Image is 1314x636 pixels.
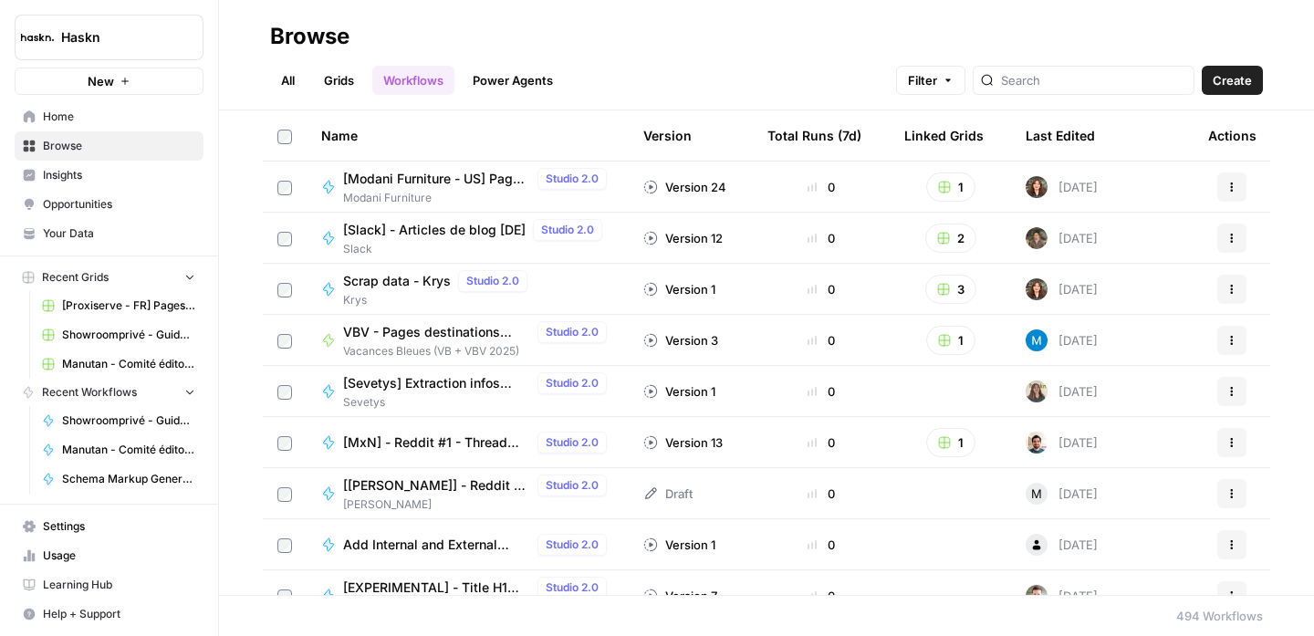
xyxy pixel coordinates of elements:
[896,66,965,95] button: Filter
[1026,534,1098,556] div: [DATE]
[321,219,614,257] a: [Slack] - Articles de blog [DE]Studio 2.0Slack
[343,292,535,308] span: Krys
[321,534,614,556] a: Add Internal and External Links to PageStudio 2.0
[343,496,614,513] span: [PERSON_NAME]
[1026,278,1098,300] div: [DATE]
[372,66,454,95] a: Workflows
[343,374,530,392] span: [Sevetys] Extraction infos phone number - Pages cliniques
[1026,329,1048,351] img: xlx1vc11lo246mpl6i14p9z1ximr
[313,66,365,95] a: Grids
[546,324,599,340] span: Studio 2.0
[904,110,984,161] div: Linked Grids
[15,131,203,161] a: Browse
[1026,176,1098,198] div: [DATE]
[34,291,203,320] a: [Proxiserve - FR] Pages catégories - 1000 mots + FAQ Grid
[1208,110,1257,161] div: Actions
[1176,607,1263,625] div: 494 Workflows
[43,518,195,535] span: Settings
[321,110,614,161] div: Name
[321,270,614,308] a: Scrap data - KrysStudio 2.0Krys
[767,178,875,196] div: 0
[1026,585,1048,607] img: 5szy29vhbbb2jvrzb4fwf88ktdwm
[343,221,526,239] span: [Slack] - Articles de blog [DE]
[62,442,195,458] span: Manutan - Comité éditorial
[62,356,195,372] span: Manutan - Comité éditorial Grid (1)
[643,485,693,503] div: Draft
[43,606,195,622] span: Help + Support
[546,537,599,553] span: Studio 2.0
[1026,278,1048,300] img: wbc4lf7e8no3nva14b2bd9f41fnh
[343,190,614,206] span: Modani Furniture
[926,172,975,202] button: 1
[34,435,203,464] a: Manutan - Comité éditorial
[343,343,614,360] span: Vacances Bleues (VB + VBV 2025)
[546,477,599,494] span: Studio 2.0
[546,375,599,391] span: Studio 2.0
[62,471,195,487] span: Schema Markup Generator
[321,432,614,454] a: [MxN] - Reddit #1 - Thread Analysis - Input + Code elementStudio 2.0
[343,536,530,554] span: Add Internal and External Links to Page
[15,190,203,219] a: Opportunities
[15,600,203,629] button: Help + Support
[767,280,875,298] div: 0
[767,382,875,401] div: 0
[34,349,203,379] a: Manutan - Comité éditorial Grid (1)
[15,15,203,60] button: Workspace: Haskn
[343,323,530,341] span: VBV - Pages destinations 500/600 mots (circuits, croisière, séjour, etc.)
[643,178,726,196] div: Version 24
[43,109,195,125] span: Home
[767,229,875,247] div: 0
[925,275,976,304] button: 3
[270,22,349,51] div: Browse
[926,428,975,457] button: 1
[61,28,172,47] span: Haskn
[767,433,875,452] div: 0
[1202,66,1263,95] button: Create
[1026,227,1098,249] div: [DATE]
[321,474,614,513] a: [[PERSON_NAME]] - Reddit #1 - Input - vtest avec CodeStudio 2.0[PERSON_NAME]
[1026,381,1098,402] div: [DATE]
[62,297,195,314] span: [Proxiserve - FR] Pages catégories - 1000 mots + FAQ Grid
[43,225,195,242] span: Your Data
[767,587,875,605] div: 0
[321,372,614,411] a: [Sevetys] Extraction infos phone number - Pages cliniquesStudio 2.0Sevetys
[767,110,861,161] div: Total Runs (7d)
[343,394,614,411] span: Sevetys
[88,72,114,90] span: New
[43,196,195,213] span: Opportunities
[462,66,564,95] a: Power Agents
[43,167,195,183] span: Insights
[541,222,594,238] span: Studio 2.0
[643,229,723,247] div: Version 12
[643,331,718,349] div: Version 3
[43,547,195,564] span: Usage
[15,102,203,131] a: Home
[926,326,975,355] button: 1
[343,272,451,290] span: Scrap data - Krys
[1001,71,1186,89] input: Search
[643,587,717,605] div: Version 7
[42,269,109,286] span: Recent Grids
[15,68,203,95] button: New
[1213,71,1252,89] span: Create
[15,541,203,570] a: Usage
[343,579,530,597] span: [EXPERIMENTAL] - Title H1 Optimizer
[1026,432,1098,454] div: [DATE]
[343,241,610,257] span: Slack
[343,476,530,495] span: [[PERSON_NAME]] - Reddit #1 - Input - vtest avec Code
[34,320,203,349] a: Showroomprivé - Guide d'achat de 800 mots Grid
[34,464,203,494] a: Schema Markup Generator
[1026,483,1098,505] div: [DATE]
[1026,432,1048,454] img: xwo2pi1ggby9sesa5h3d44xgrle5
[321,321,614,360] a: VBV - Pages destinations 500/600 mots (circuits, croisière, séjour, etc.)Studio 2.0Vacances Bleue...
[43,138,195,154] span: Browse
[1026,585,1098,607] div: [DATE]
[321,577,614,615] a: [EXPERIMENTAL] - Title H1 OptimizerStudio 2.0[PERSON_NAME]
[343,433,530,452] span: [MxN] - Reddit #1 - Thread Analysis - Input + Code element
[1026,381,1048,402] img: cszqzxuy4o7yhiz2ltnnlq4qlm48
[643,433,723,452] div: Version 13
[643,536,715,554] div: Version 1
[767,331,875,349] div: 0
[466,273,519,289] span: Studio 2.0
[15,379,203,406] button: Recent Workflows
